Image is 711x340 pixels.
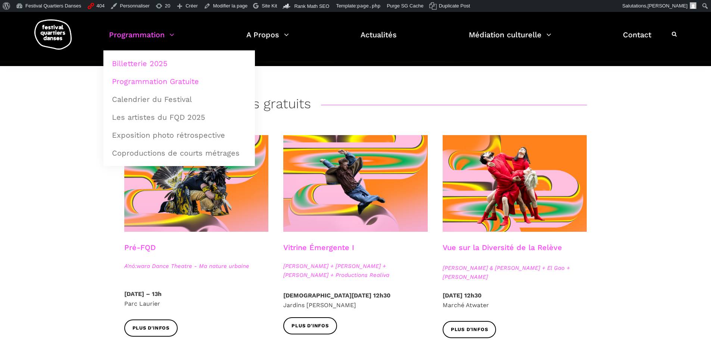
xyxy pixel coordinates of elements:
a: Plus d'infos [283,317,337,334]
a: Médiation culturelle [469,28,551,50]
a: A Propos [246,28,289,50]
a: Les artistes du FQD 2025 [107,109,251,126]
a: Plus d'infos [443,321,496,338]
h3: Vue sur la Diversité de la Relève [443,243,562,262]
a: Programmation Gratuite [107,73,251,90]
span: A'nó:wara Dance Theatre - Ma nature urbaine [124,262,269,271]
span: Plus d'infos [451,326,488,334]
a: Actualités [361,28,397,50]
span: [PERSON_NAME] & [PERSON_NAME] + El Gao + [PERSON_NAME] [443,263,587,281]
a: Exposition photo rétrospective [107,127,251,144]
strong: [DATE] – 13h [124,290,162,297]
span: page.php [357,3,381,9]
span: Site Kit [262,3,277,9]
a: Calendrier du Festival [107,91,251,108]
p: Jardins [PERSON_NAME] [283,291,428,310]
span: [PERSON_NAME] [648,3,687,9]
p: Parc Laurier [124,289,269,308]
a: Plus d'infos [124,319,178,336]
h3: Vitrine Émergente I [283,243,354,262]
a: Billetterie 2025 [107,55,251,72]
p: Marché Atwater [443,291,587,310]
img: logo-fqd-med [34,19,72,50]
a: Coproductions de courts métrages [107,144,251,162]
span: Plus d'infos [132,324,170,332]
strong: [DATE] 12h30 [443,292,481,299]
strong: [DEMOGRAPHIC_DATA][DATE] 12h30 [283,292,390,299]
a: Contact [623,28,651,50]
h3: Pré-FQD [124,243,156,262]
a: Programmation [109,28,174,50]
span: [PERSON_NAME] + [PERSON_NAME] + [PERSON_NAME] + Productions Realiva [283,262,428,280]
span: Rank Math SEO [294,3,329,9]
span: Plus d'infos [291,322,329,330]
